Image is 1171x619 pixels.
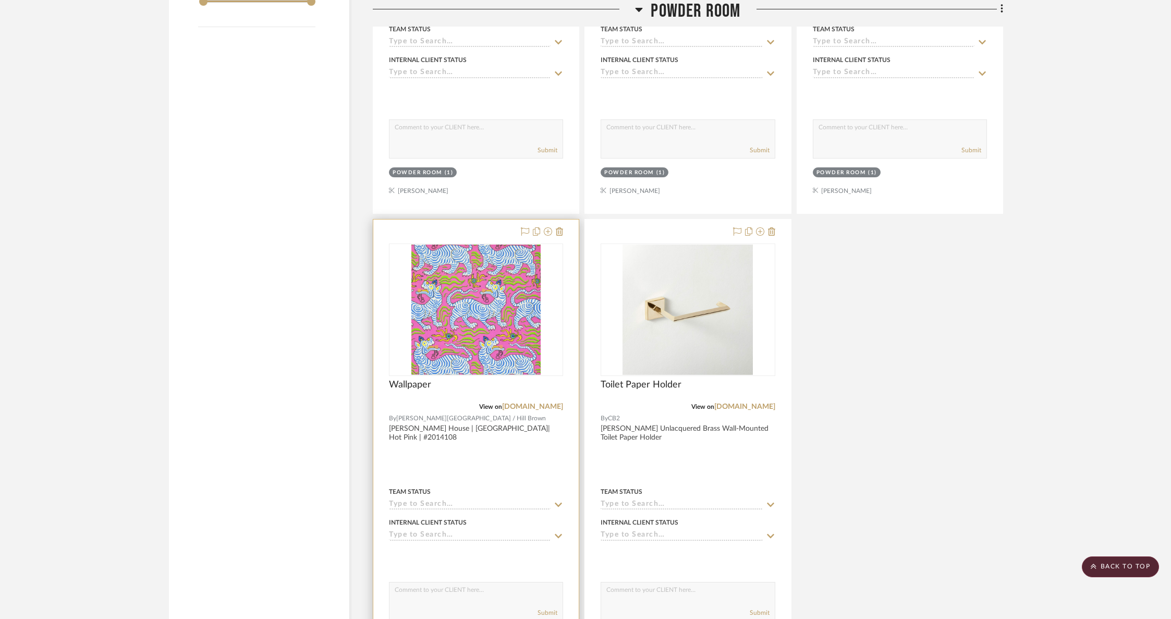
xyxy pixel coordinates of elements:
input: Type to Search… [389,38,551,47]
span: View on [479,404,502,410]
input: Type to Search… [601,38,762,47]
img: Wallpaper [411,245,541,375]
div: Team Status [601,487,642,496]
input: Type to Search… [813,38,974,47]
input: Type to Search… [601,531,762,541]
span: By [601,414,608,423]
span: By [389,414,396,423]
div: Internal Client Status [601,55,678,65]
button: Submit [538,145,557,155]
a: [DOMAIN_NAME] [502,403,563,410]
span: Toilet Paper Holder [601,379,681,391]
input: Type to Search… [601,68,762,78]
div: 0 [389,244,563,375]
input: Type to Search… [601,500,762,510]
div: Powder Room [393,169,442,177]
div: Powder Room [604,169,654,177]
span: Wallpaper [389,379,431,391]
div: Team Status [389,487,431,496]
input: Type to Search… [389,531,551,541]
button: Submit [750,145,770,155]
div: Team Status [601,25,642,34]
input: Type to Search… [389,500,551,510]
input: Type to Search… [813,68,974,78]
div: Team Status [813,25,855,34]
scroll-to-top-button: BACK TO TOP [1082,556,1159,577]
div: (1) [656,169,665,177]
span: [PERSON_NAME][GEOGRAPHIC_DATA] / Hill Brown [396,414,546,423]
button: Submit [961,145,981,155]
div: Internal Client Status [813,55,891,65]
input: Type to Search… [389,68,551,78]
button: Submit [750,608,770,617]
span: View on [691,404,714,410]
img: Toilet Paper Holder [623,245,753,375]
button: Submit [538,608,557,617]
div: (1) [868,169,877,177]
a: [DOMAIN_NAME] [714,403,775,410]
div: Internal Client Status [601,518,678,527]
div: Team Status [389,25,431,34]
div: Internal Client Status [389,518,467,527]
div: Powder Room [816,169,866,177]
div: Internal Client Status [389,55,467,65]
div: (1) [445,169,454,177]
span: CB2 [608,414,620,423]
